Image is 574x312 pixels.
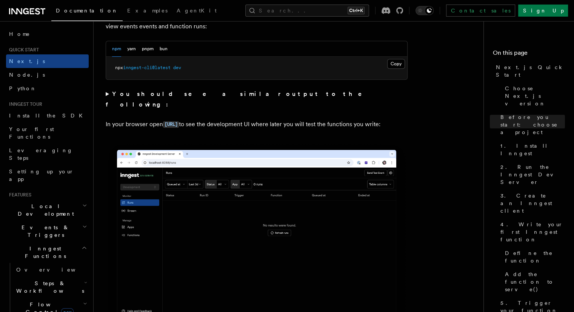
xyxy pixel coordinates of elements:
span: Quick start [6,47,39,53]
h4: On this page [493,48,565,60]
span: Before you start: choose a project [500,113,565,136]
button: yarn [127,41,136,57]
button: Events & Triggers [6,221,89,242]
span: npx [115,65,123,70]
a: Your first Functions [6,122,89,144]
span: 1. Install Inngest [500,142,565,157]
button: Toggle dark mode [415,6,434,15]
span: Inngest tour [6,101,42,107]
span: 4. Write your first Inngest function [500,221,565,243]
span: Next.js Quick Start [496,63,565,79]
button: Local Development [6,199,89,221]
span: Examples [127,8,168,14]
a: AgentKit [172,2,221,20]
span: Features [6,192,31,198]
span: Overview [16,267,94,273]
button: Search...Ctrl+K [245,5,369,17]
span: Choose Next.js version [505,85,565,107]
kbd: Ctrl+K [348,7,365,14]
button: bun [160,41,168,57]
span: Inngest Functions [6,245,82,260]
span: Install the SDK [9,113,87,119]
a: 1. Install Inngest [497,139,565,160]
a: 2. Run the Inngest Dev Server [497,160,565,189]
a: 4. Write your first Inngest function [497,218,565,246]
a: Examples [123,2,172,20]
code: [URL] [163,121,179,128]
span: Events & Triggers [6,224,82,239]
strong: You should see a similar output to the following: [106,90,372,108]
summary: You should see a similar output to the following: [106,89,408,110]
span: Define the function [505,249,565,264]
a: Add the function to serve() [502,267,565,296]
a: Sign Up [518,5,568,17]
button: Steps & Workflows [13,276,89,298]
a: Setting up your app [6,165,89,186]
span: 3. Create an Inngest client [500,192,565,215]
a: Choose Next.js version [502,82,565,110]
span: 2. Run the Inngest Dev Server [500,163,565,186]
a: Overview [13,263,89,276]
p: In your browser open to see the development UI where later you will test the functions you write: [106,119,408,130]
button: Inngest Functions [6,242,89,263]
a: 3. Create an Inngest client [497,189,565,218]
span: dev [173,65,181,70]
span: Leveraging Steps [9,147,73,161]
span: Python [9,85,37,91]
span: Node.js [9,72,45,78]
span: Documentation [56,8,118,14]
a: Contact sales [446,5,515,17]
span: Setting up your app [9,168,74,182]
a: Home [6,27,89,41]
a: [URL] [163,120,179,128]
span: Local Development [6,202,82,218]
span: Home [9,30,30,38]
span: AgentKit [177,8,217,14]
a: Install the SDK [6,109,89,122]
a: Documentation [51,2,123,21]
button: Copy [387,59,405,69]
span: inngest-cli@latest [123,65,171,70]
a: Define the function [502,246,565,267]
span: Add the function to serve() [505,270,565,293]
span: Your first Functions [9,126,54,140]
a: Next.js [6,54,89,68]
button: npm [112,41,121,57]
a: Leveraging Steps [6,144,89,165]
a: Before you start: choose a project [497,110,565,139]
span: Steps & Workflows [13,280,84,295]
span: Next.js [9,58,45,64]
button: pnpm [142,41,154,57]
a: Next.js Quick Start [493,60,565,82]
a: Python [6,82,89,95]
a: Node.js [6,68,89,82]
